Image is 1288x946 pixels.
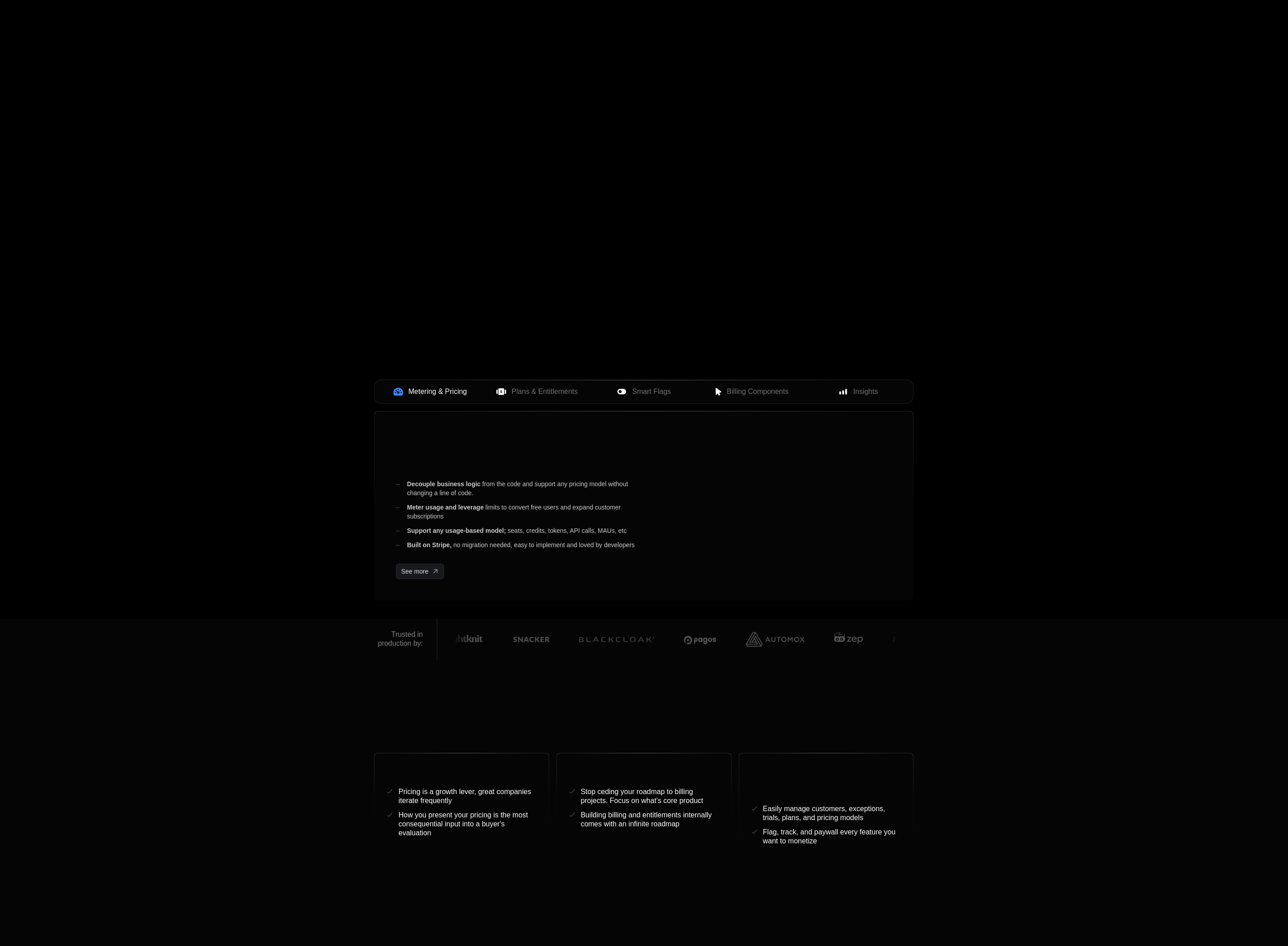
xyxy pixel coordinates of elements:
span: Decouple business logic [407,480,480,488]
span: Insights [853,386,878,397]
div: no migration needed, easy to implement and loved by developers [396,540,650,549]
img: Customer 1 [444,626,484,652]
div: limits to convert free users and expand customer subscriptions [396,503,650,521]
img: Customer 2 [513,626,550,652]
div: from the code and support any pricing model without changing a line of code. [396,479,650,497]
span: Meter usage and leverage [407,504,483,511]
span: Smart Flags [632,386,671,397]
button: Plans & Entitlements [483,382,590,402]
img: Customer 3 [579,626,655,652]
span: How you present your pricing is the most consequential input into a buyer's evaluation [398,811,530,837]
span: Built on Stripe, [407,541,452,549]
span: Building billing and entitlements internally comes with an infinite roadmap [581,811,714,828]
img: Customer 5 [746,626,805,652]
div: Trusted in production by: [378,630,423,648]
span: See more [401,567,428,576]
span: Pricing is a growth lever, great companies iterate frequently [398,788,533,804]
button: Smart Flags [590,382,698,402]
div: seats, credits, tokens, API calls, MAUs, etc [396,526,650,535]
img: Customer 4 [684,626,716,652]
span: Stop ceding your roadmap to billing projects. Focus on what’s core product [581,788,703,804]
button: Insights [805,382,912,402]
span: Easily manage customers, exceptions, trials, plans, and pricing models [763,805,887,821]
span: Metering & Pricing [409,386,467,397]
span: Support any usage-based model; [407,527,506,534]
span: Plans & Entitlements [512,386,578,397]
span: Flag, track, and paywall every feature you want to monetize [763,828,898,845]
button: Billing Components [698,382,805,402]
span: Billing Components [727,386,788,397]
button: Metering & Pricing [376,382,483,402]
img: Customer 6 [834,626,863,652]
a: [object Object] [396,564,444,579]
